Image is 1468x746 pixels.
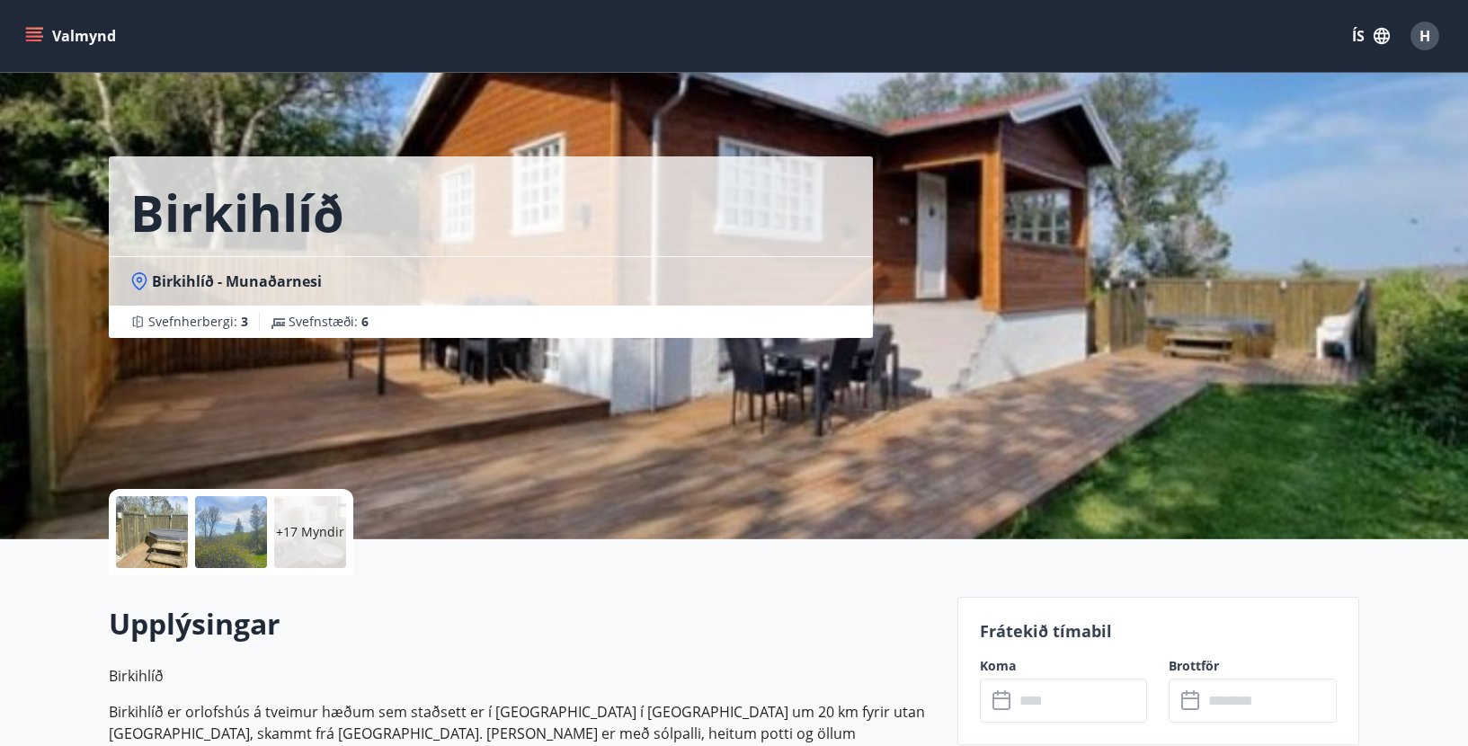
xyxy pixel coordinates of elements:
[152,271,322,291] span: Birkihlíð - Munaðarnesi
[241,313,248,330] span: 3
[980,657,1148,675] label: Koma
[148,313,248,331] span: Svefnherbergi :
[109,604,936,644] h2: Upplýsingar
[1342,20,1400,52] button: ÍS
[980,619,1338,643] p: Frátekið tímabil
[1403,14,1446,58] button: H
[361,313,369,330] span: 6
[1169,657,1337,675] label: Brottför
[276,523,344,541] p: +17 Myndir
[1419,26,1430,46] span: H
[130,178,344,246] h1: Birkihlíð
[22,20,123,52] button: menu
[289,313,369,331] span: Svefnstæði :
[109,665,936,687] p: Birkihlíð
